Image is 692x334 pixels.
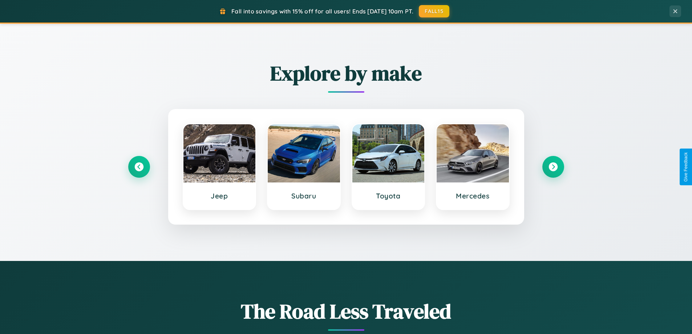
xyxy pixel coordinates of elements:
h3: Jeep [191,192,248,200]
h3: Mercedes [444,192,502,200]
h1: The Road Less Traveled [128,297,564,325]
h3: Toyota [360,192,417,200]
h3: Subaru [275,192,333,200]
span: Fall into savings with 15% off for all users! Ends [DATE] 10am PT. [231,8,413,15]
div: Give Feedback [683,152,688,182]
h2: Explore by make [128,59,564,87]
button: FALL15 [419,5,449,17]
